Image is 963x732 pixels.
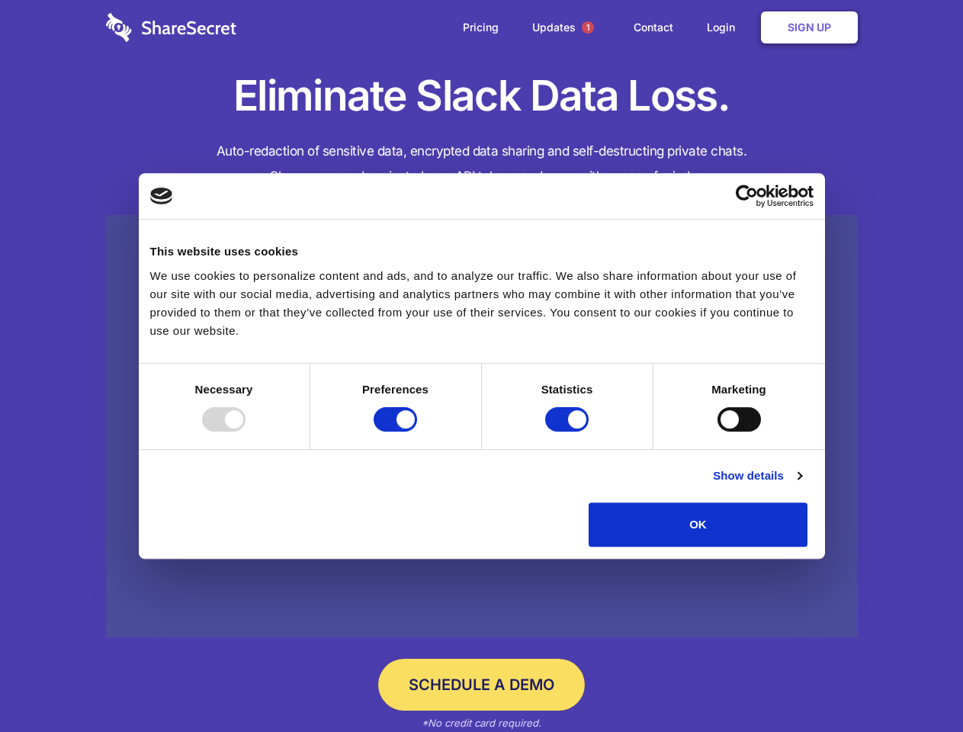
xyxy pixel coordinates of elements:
a: Schedule a Demo [378,659,585,711]
h1: Eliminate Slack Data Loss. [106,69,858,124]
a: Pricing [448,4,514,51]
strong: Necessary [195,383,253,396]
a: Sign Up [761,11,858,43]
span: 1 [582,21,594,34]
a: Wistia video thumbnail [106,215,858,638]
a: Show details [713,467,801,485]
strong: Statistics [541,383,593,396]
strong: Marketing [711,383,766,396]
img: logo-wordmark-white-trans-d4663122ce5f474addd5e946df7df03e33cb6a1c49d2221995e7729f52c070b2.svg [106,13,236,42]
div: We use cookies to personalize content and ads, and to analyze our traffic. We also share informat... [150,267,814,340]
img: logo [150,188,173,204]
a: Contact [618,4,689,51]
button: OK [589,502,807,547]
a: Usercentrics Cookiebot - opens in a new window [680,185,814,207]
strong: Preferences [362,383,429,396]
em: *No credit card required. [422,717,541,729]
h4: Auto-redaction of sensitive data, encrypted data sharing and self-destructing private chats. Shar... [106,139,858,189]
div: This website uses cookies [150,242,814,261]
a: Login [692,4,758,51]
